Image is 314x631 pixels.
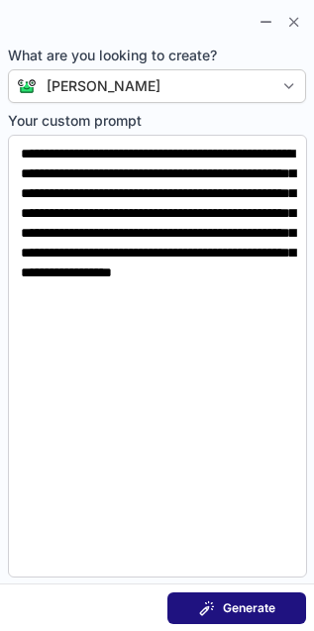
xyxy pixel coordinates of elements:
[8,46,306,65] span: What are you looking to create?
[223,600,275,616] span: Generate
[47,76,160,96] div: [PERSON_NAME]
[8,135,307,578] textarea: Your custom prompt
[167,592,306,624] button: Generate
[9,78,37,94] img: Connie from ContactOut
[8,111,307,131] span: Your custom prompt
